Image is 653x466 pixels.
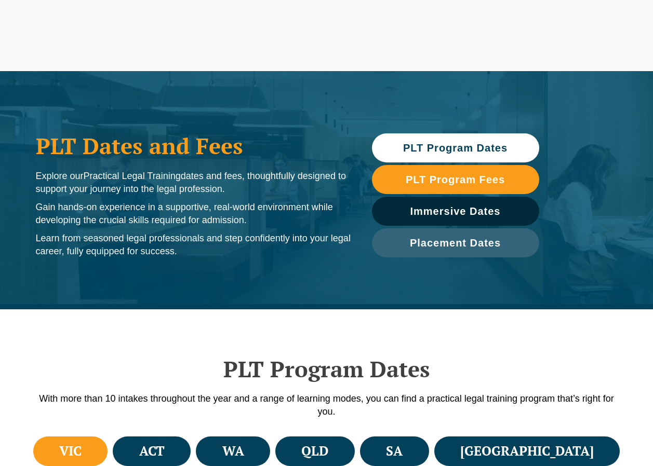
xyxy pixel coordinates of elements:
span: Practical Legal Training [84,171,181,181]
h4: SA [386,443,403,460]
h4: WA [222,443,244,460]
p: With more than 10 intakes throughout the year and a range of learning modes, you can find a pract... [31,392,623,418]
p: Gain hands-on experience in a supportive, real-world environment while developing the crucial ski... [36,201,351,227]
span: Placement Dates [410,238,501,248]
p: Learn from seasoned legal professionals and step confidently into your legal career, fully equipp... [36,232,351,258]
span: PLT Program Dates [403,143,508,153]
a: PLT Program Dates [372,133,539,162]
h4: VIC [59,443,82,460]
a: Placement Dates [372,228,539,257]
p: Explore our dates and fees, thoughtfully designed to support your journey into the legal profession. [36,170,351,196]
h4: QLD [301,443,328,460]
span: Immersive Dates [410,206,501,216]
h2: PLT Program Dates [31,356,623,382]
h4: [GEOGRAPHIC_DATA] [460,443,594,460]
span: PLT Program Fees [406,174,505,185]
a: Immersive Dates [372,197,539,226]
h1: PLT Dates and Fees [36,133,351,159]
a: PLT Program Fees [372,165,539,194]
h4: ACT [139,443,165,460]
